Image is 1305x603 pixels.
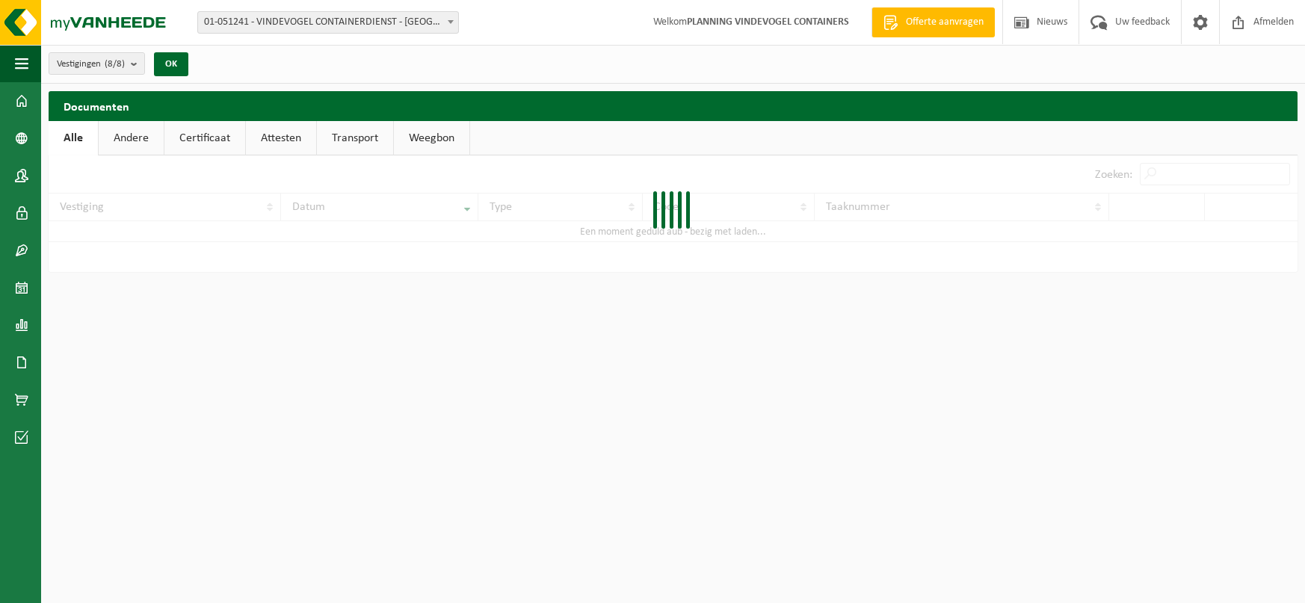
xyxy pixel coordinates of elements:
a: Transport [317,121,393,155]
a: Attesten [246,121,316,155]
button: Vestigingen(8/8) [49,52,145,75]
span: 01-051241 - VINDEVOGEL CONTAINERDIENST - OUDENAARDE - OUDENAARDE [197,11,459,34]
a: Weegbon [394,121,469,155]
button: OK [154,52,188,76]
a: Certificaat [164,121,245,155]
h2: Documenten [49,91,1298,120]
span: Vestigingen [57,53,125,75]
a: Andere [99,121,164,155]
count: (8/8) [105,59,125,69]
a: Offerte aanvragen [871,7,995,37]
strong: PLANNING VINDEVOGEL CONTAINERS [687,16,849,28]
span: Offerte aanvragen [902,15,987,30]
span: 01-051241 - VINDEVOGEL CONTAINERDIENST - OUDENAARDE - OUDENAARDE [198,12,458,33]
a: Alle [49,121,98,155]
